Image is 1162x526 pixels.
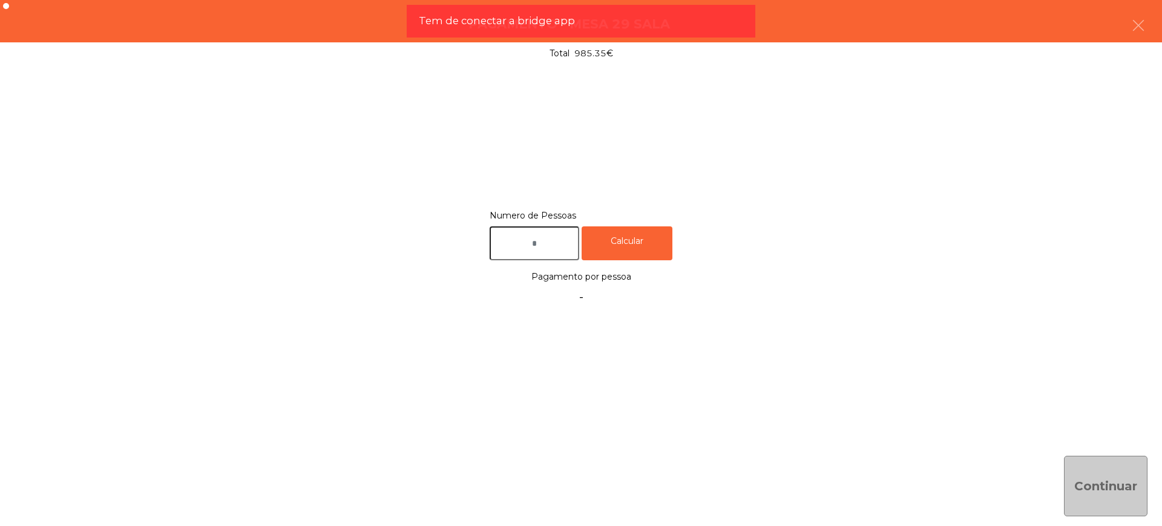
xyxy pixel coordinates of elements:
label: Numero de Pessoas [490,208,672,224]
span: Pagamento por pessoa [531,269,631,285]
div: Calcular [582,226,672,261]
span: 985.35€ [574,47,613,60]
span: Tem de conectar a bridge app [419,13,575,28]
span: - [531,285,631,308]
span: Total [550,47,570,60]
